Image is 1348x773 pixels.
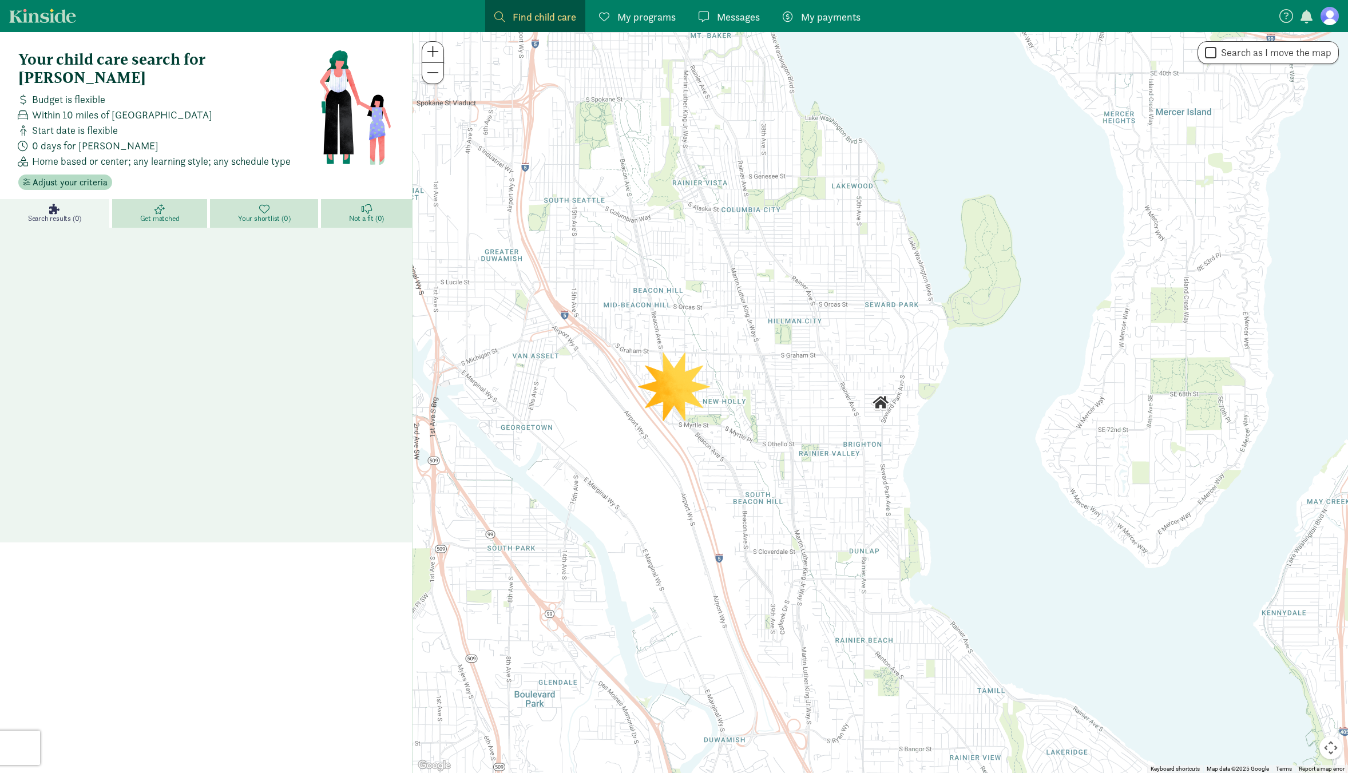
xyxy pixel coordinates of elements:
[28,214,81,223] span: Search results (0)
[415,758,453,773] img: Google
[801,9,861,25] span: My payments
[33,176,108,189] span: Adjust your criteria
[32,92,105,107] span: Budget is flexible
[717,9,760,25] span: Messages
[1207,766,1269,772] span: Map data ©2025 Google
[9,9,76,23] a: Kinside
[617,9,676,25] span: My programs
[238,214,290,223] span: Your shortlist (0)
[112,199,210,228] a: Get matched
[321,199,412,228] a: Not a fit (0)
[210,199,321,228] a: Your shortlist (0)
[1299,766,1345,772] a: Report a map error
[18,50,319,87] h4: Your child care search for [PERSON_NAME]
[32,138,158,153] span: 0 days for [PERSON_NAME]
[1216,46,1331,60] label: Search as I move the map
[349,214,384,223] span: Not a fit (0)
[415,758,453,773] a: Open this area in Google Maps (opens a new window)
[32,153,291,169] span: Home based or center; any learning style; any schedule type
[513,9,576,25] span: Find child care
[18,175,112,191] button: Adjust your criteria
[871,393,890,413] div: Click to see details
[1276,766,1292,772] a: Terms (opens in new tab)
[32,107,212,122] span: Within 10 miles of [GEOGRAPHIC_DATA]
[140,214,180,223] span: Get matched
[1319,736,1342,759] button: Map camera controls
[1151,765,1200,773] button: Keyboard shortcuts
[32,122,118,138] span: Start date is flexible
